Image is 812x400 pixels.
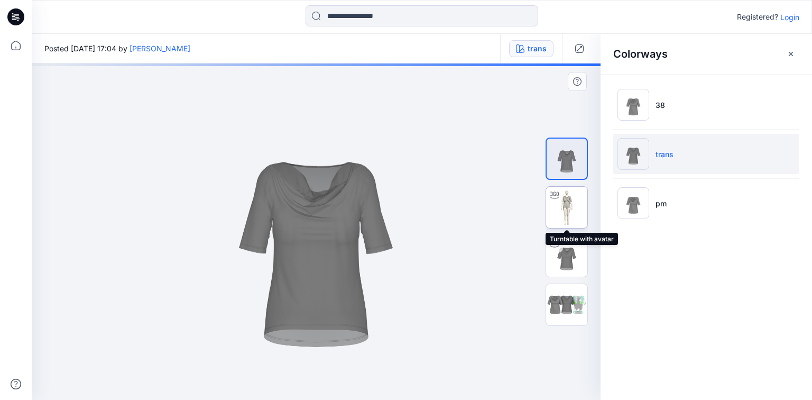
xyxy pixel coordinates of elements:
img: Turntable without avatar [546,235,587,277]
p: trans [656,149,673,160]
img: Front [547,139,587,179]
img: Turntable with avatar [546,187,587,228]
p: Registered? [737,11,778,23]
img: 38 [617,89,649,121]
button: trans [509,40,553,57]
div: trans [528,43,547,54]
span: Posted [DATE] 17:04 by [44,43,190,54]
img: eyJhbGciOiJIUzI1NiIsImtpZCI6IjAiLCJzbHQiOiJzZXMiLCJ0eXAiOiJKV1QifQ.eyJkYXRhIjp7InR5cGUiOiJzdG9yYW... [148,63,484,400]
p: 38 [656,99,665,111]
img: trans [617,138,649,170]
p: Login [780,12,799,23]
h2: Colorways [613,48,668,60]
p: pm [656,198,667,209]
img: pm [617,187,649,219]
a: [PERSON_NAME] [130,44,190,53]
img: All colorways [546,293,587,317]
